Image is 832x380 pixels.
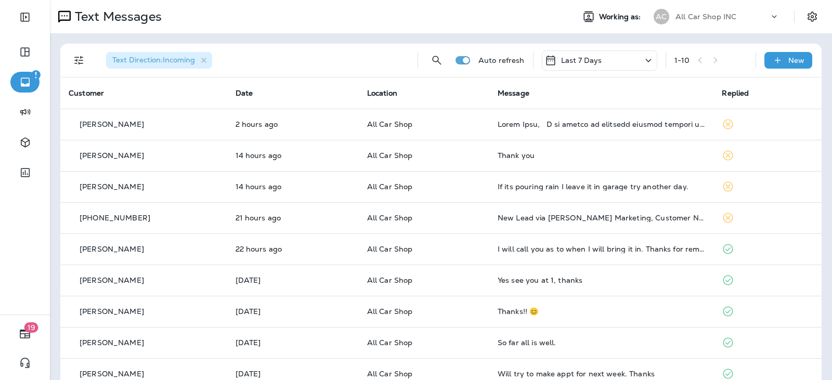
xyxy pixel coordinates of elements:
div: 1 - 10 [674,56,690,64]
span: All Car Shop [367,244,413,254]
div: If its pouring rain I leave it in garage try another day. [498,182,706,191]
button: Expand Sidebar [10,7,40,28]
div: Yes see you at 1, thanks [498,276,706,284]
span: All Car Shop [367,120,413,129]
span: Message [498,88,529,98]
div: I will call you as to when I will bring it in. Thanks for reminding me! [498,245,706,253]
button: Settings [803,7,822,26]
p: Sep 9, 2025 06:55 PM [236,182,350,191]
p: Auto refresh [478,56,525,64]
p: [PERSON_NAME] [80,338,144,347]
div: AC [654,9,669,24]
div: Text Direction:Incoming [106,52,212,69]
button: 19 [10,323,40,344]
p: New [788,56,804,64]
p: Sep 5, 2025 03:09 PM [236,338,350,347]
div: So far all is well. [498,338,706,347]
div: Thank you [498,151,706,160]
p: Sep 9, 2025 12:33 PM [236,214,350,222]
span: Location [367,88,397,98]
p: [PHONE_NUMBER] [80,214,150,222]
p: [PERSON_NAME] [80,245,144,253]
p: [PERSON_NAME] [80,307,144,316]
p: Sep 8, 2025 09:04 AM [236,276,350,284]
p: Last 7 Days [561,56,602,64]
p: Sep 9, 2025 11:25 AM [236,245,350,253]
span: Customer [69,88,104,98]
p: Sep 10, 2025 07:49 AM [236,120,350,128]
p: Sep 5, 2025 05:12 PM [236,307,350,316]
span: All Car Shop [367,182,413,191]
p: Text Messages [71,9,162,24]
p: [PERSON_NAME] [80,276,144,284]
p: [PERSON_NAME] [80,151,144,160]
span: All Car Shop [367,151,413,160]
span: 19 [24,322,38,333]
span: All Car Shop [367,307,413,316]
p: [PERSON_NAME] [80,370,144,378]
div: Thanks!! 😊 [498,307,706,316]
div: Will try to make appt for next week. Thanks [498,370,706,378]
button: Search Messages [426,50,447,71]
span: All Car Shop [367,213,413,222]
div: New Lead via Merrick Marketing, Customer Name: OTILIO G., Contact info: Masked phone number avail... [498,214,706,222]
span: All Car Shop [367,369,413,378]
span: Date [236,88,253,98]
p: [PERSON_NAME] [80,120,144,128]
span: All Car Shop [367,338,413,347]
span: Replied [722,88,749,98]
p: [PERSON_NAME] [80,182,144,191]
button: Filters [69,50,89,71]
span: Text Direction : Incoming [112,55,195,64]
p: Sep 9, 2025 07:52 PM [236,151,350,160]
div: Hello Jose, I am hoping to schedule another service appointment for next week. Please select a da... [498,120,706,128]
span: Working as: [599,12,643,21]
span: All Car Shop [367,276,413,285]
p: All Car Shop INC [675,12,736,21]
p: Sep 4, 2025 11:36 AM [236,370,350,378]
